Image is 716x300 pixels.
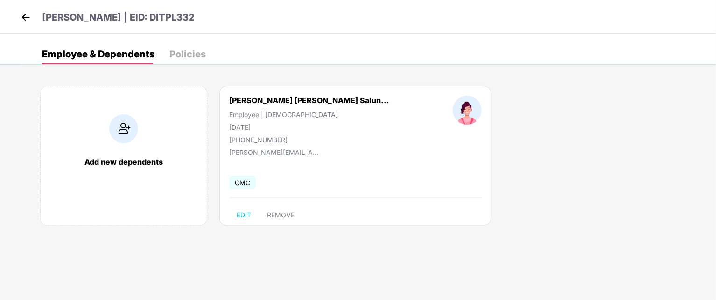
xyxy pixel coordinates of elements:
[229,176,256,189] span: GMC
[19,10,33,24] img: back
[229,208,259,223] button: EDIT
[453,96,482,125] img: profileImage
[229,123,389,131] div: [DATE]
[229,111,389,119] div: Employee | [DEMOGRAPHIC_DATA]
[42,49,154,59] div: Employee & Dependents
[42,10,195,25] p: [PERSON_NAME] | EID: DITPL332
[229,136,389,144] div: [PHONE_NUMBER]
[50,157,197,167] div: Add new dependents
[229,148,323,156] div: [PERSON_NAME][EMAIL_ADDRESS][PERSON_NAME][DOMAIN_NAME]
[169,49,206,59] div: Policies
[229,96,389,105] div: [PERSON_NAME] [PERSON_NAME] Salun...
[260,208,302,223] button: REMOVE
[109,114,138,143] img: addIcon
[237,211,251,219] span: EDIT
[267,211,295,219] span: REMOVE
